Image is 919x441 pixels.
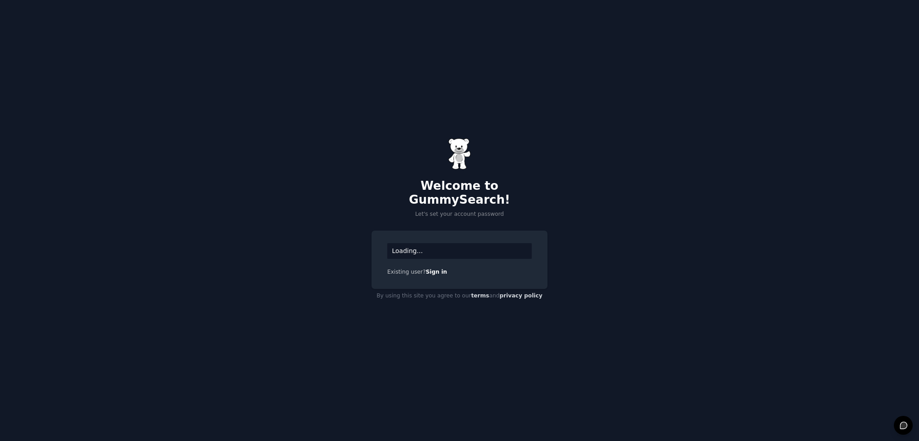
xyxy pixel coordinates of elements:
[471,293,489,299] a: terms
[499,293,543,299] a: privacy policy
[387,269,426,275] span: Existing user?
[387,243,532,259] div: Loading...
[372,210,547,218] p: Let's set your account password
[372,179,547,207] h2: Welcome to GummySearch!
[426,269,447,275] a: Sign in
[372,289,547,303] div: By using this site you agree to our and
[448,138,471,170] img: Gummy Bear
